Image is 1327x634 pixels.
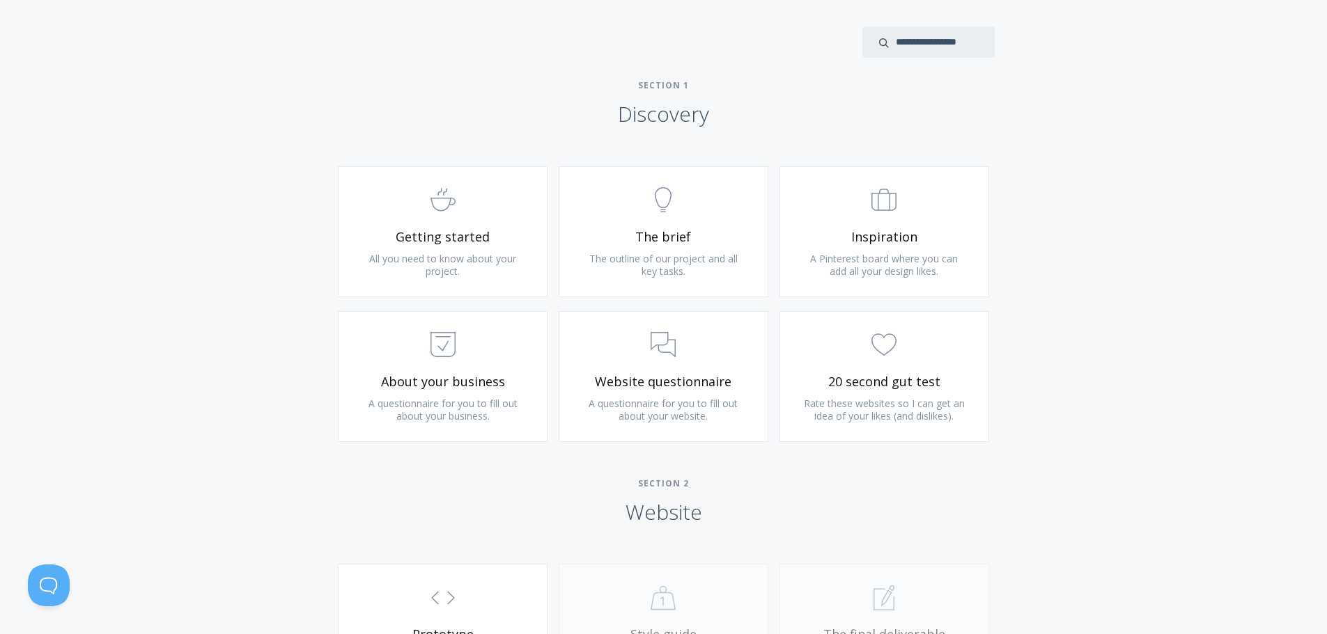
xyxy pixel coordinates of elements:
a: Getting started All you need to know about your project. [338,166,548,297]
iframe: Toggle Customer Support [28,564,70,606]
span: A questionnaire for you to fill out about your website. [589,397,738,422]
span: About your business [359,374,526,390]
span: The outline of our project and all key tasks. [589,252,738,278]
a: Inspiration A Pinterest board where you can add all your design likes. [779,166,989,297]
span: A questionnaire for you to fill out about your business. [368,397,518,422]
input: search input [862,26,995,58]
span: Getting started [359,229,526,245]
span: Rate these websites so I can get an idea of your likes (and dislikes). [804,397,965,422]
span: A Pinterest board where you can add all your design likes. [810,252,958,278]
span: 20 second gut test [801,374,968,390]
span: The brief [580,229,747,245]
span: All you need to know about your project. [369,252,516,278]
a: The brief The outline of our project and all key tasks. [559,166,768,297]
a: Website questionnaire A questionnaire for you to fill out about your website. [559,311,768,442]
span: Website questionnaire [580,374,747,390]
a: 20 second gut test Rate these websites so I can get an idea of your likes (and dislikes). [779,311,989,442]
a: About your business A questionnaire for you to fill out about your business. [338,311,548,442]
span: Inspiration [801,229,968,245]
